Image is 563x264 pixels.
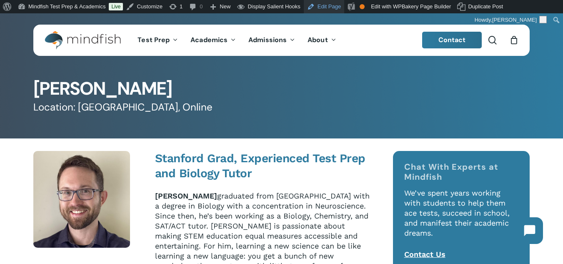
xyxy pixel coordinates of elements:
[131,37,184,44] a: Test Prep
[422,32,482,48] a: Contact
[131,25,342,56] nav: Main Menu
[438,35,466,44] span: Contact
[33,25,530,56] header: Main Menu
[248,35,287,44] span: Admissions
[155,151,365,180] strong: Stanford Grad, Experienced Test Prep and Biology Tutor
[138,35,170,44] span: Test Prep
[184,37,242,44] a: Academics
[404,250,445,259] a: Contact Us
[508,209,551,252] iframe: Chatbot
[33,80,530,98] h1: [PERSON_NAME]
[301,37,343,44] a: About
[360,4,365,9] div: OK
[509,35,518,45] a: Cart
[404,162,519,182] h4: Chat With Experts at Mindfish
[155,191,217,200] strong: [PERSON_NAME]
[33,101,213,114] span: Location: [GEOGRAPHIC_DATA], Online
[190,35,228,44] span: Academics
[109,3,123,10] a: Live
[492,17,537,23] span: [PERSON_NAME]
[472,13,550,27] a: Howdy,
[308,35,328,44] span: About
[33,151,130,248] img: 0 Bryson Herrick
[242,37,301,44] a: Admissions
[404,188,519,249] p: We’ve spent years working with students to help them ace tests, succeed in school, and manifest t...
